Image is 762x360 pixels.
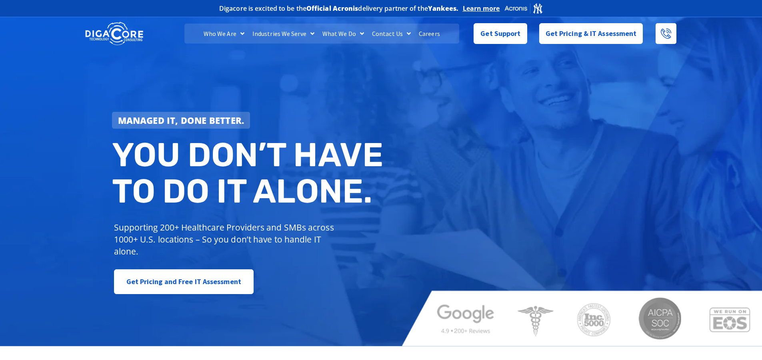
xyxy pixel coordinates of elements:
[463,4,500,12] a: Learn more
[480,26,520,42] span: Get Support
[114,221,338,257] p: Supporting 200+ Healthcare Providers and SMBs across 1000+ U.S. locations – So you don’t have to ...
[85,21,143,46] img: DigaCore Technology Consulting
[114,269,254,294] a: Get Pricing and Free IT Assessment
[219,5,459,12] h2: Digacore is excited to be the delivery partner of the
[318,24,368,44] a: What We Do
[415,24,444,44] a: Careers
[112,112,250,129] a: Managed IT, done better.
[248,24,318,44] a: Industries We Serve
[546,26,637,42] span: Get Pricing & IT Assessment
[184,24,459,44] nav: Menu
[306,4,358,13] b: Official Acronis
[474,23,527,44] a: Get Support
[368,24,415,44] a: Contact Us
[539,23,643,44] a: Get Pricing & IT Assessment
[428,4,459,13] b: Yankees.
[112,137,387,210] h2: You don’t have to do IT alone.
[118,114,244,126] strong: Managed IT, done better.
[126,274,241,290] span: Get Pricing and Free IT Assessment
[200,24,248,44] a: Who We Are
[504,2,543,14] img: Acronis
